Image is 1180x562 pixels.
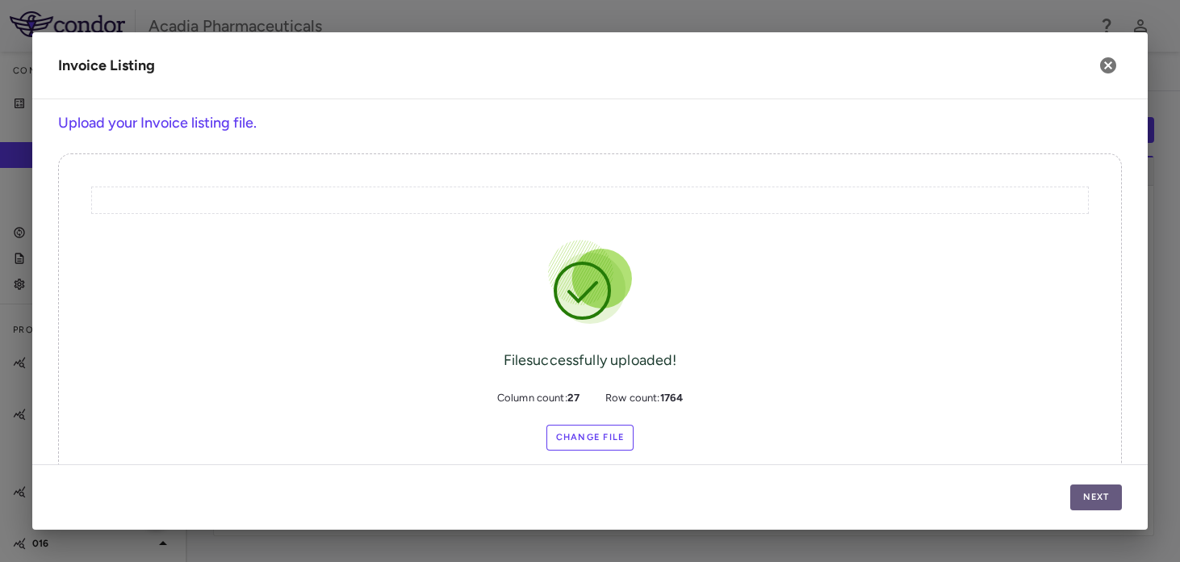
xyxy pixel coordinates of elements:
b: 27 [567,392,580,404]
button: Next [1070,484,1122,510]
img: Success [542,233,638,330]
span: Row count: [605,391,683,405]
div: File successfully uploaded! [504,350,677,371]
b: 1764 [660,392,684,404]
div: Invoice Listing [58,55,155,77]
span: Column count: [497,391,580,405]
h6: Upload your Invoice listing file. [58,112,1122,134]
label: Change File [546,425,634,451]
